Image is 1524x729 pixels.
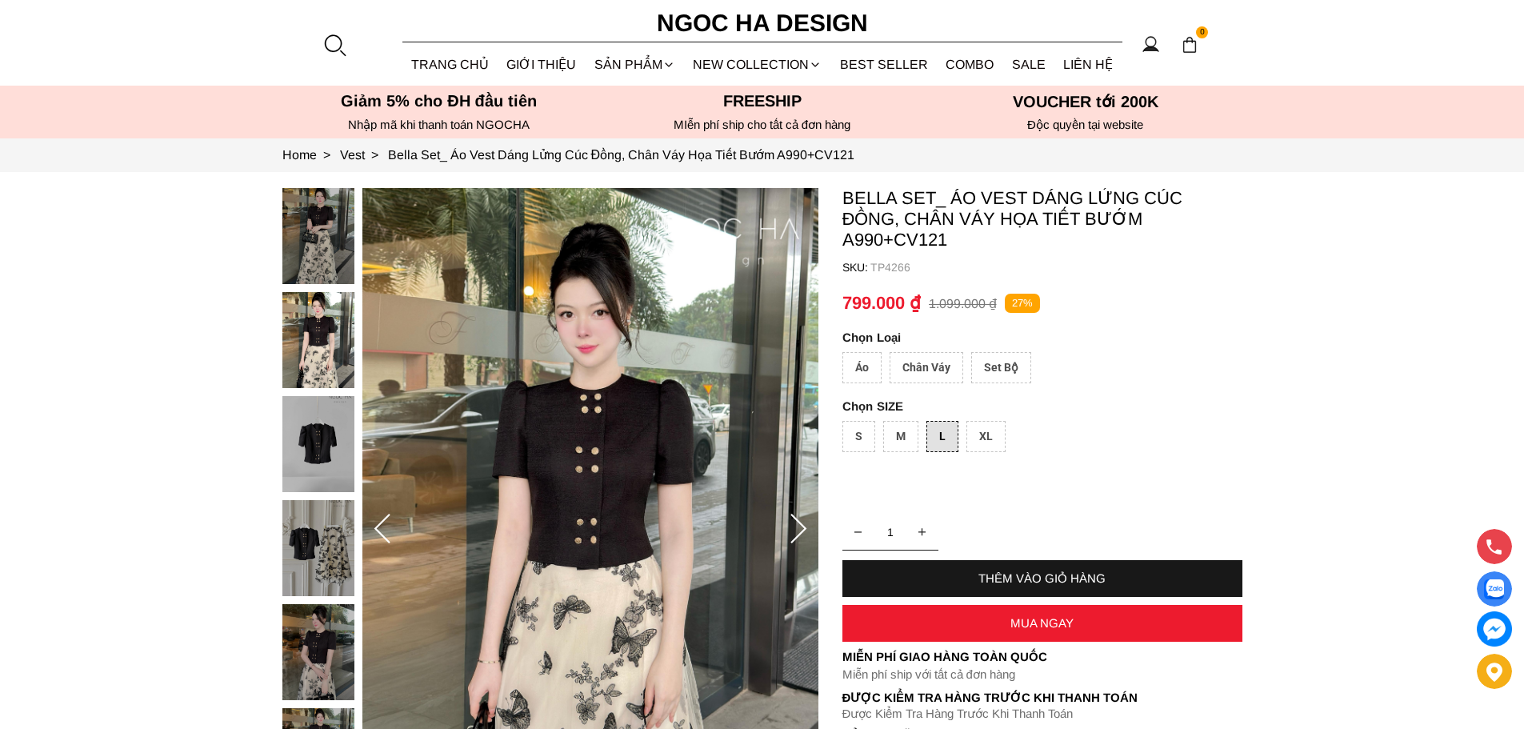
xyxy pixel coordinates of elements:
h6: SKU: [842,261,870,274]
p: 27% [1005,294,1040,314]
span: > [317,148,337,162]
font: Giảm 5% cho ĐH đầu tiên [341,92,537,110]
h6: Độc quyền tại website [929,118,1242,132]
input: Quantity input [842,516,938,548]
div: L [926,421,958,452]
p: Được Kiểm Tra Hàng Trước Khi Thanh Toán [842,691,1242,705]
p: TP4266 [870,261,1242,274]
a: GIỚI THIỆU [498,43,586,86]
a: LIÊN HỆ [1054,43,1122,86]
img: Bella Set_ Áo Vest Dáng Lửng Cúc Đồng, Chân Váy Họa Tiết Bướm A990+CV121_mini_3 [282,500,354,596]
a: SALE [1003,43,1055,86]
div: S [842,421,875,452]
a: Display image [1477,571,1512,607]
p: Được Kiểm Tra Hàng Trước Khi Thanh Toán [842,707,1242,721]
p: Loại [842,330,1198,344]
div: Set Bộ [971,352,1031,383]
p: SIZE [842,399,1242,413]
div: SẢN PHẨM [586,43,685,86]
a: Link to Home [282,148,340,162]
div: Chân Váy [890,352,963,383]
a: Ngoc Ha Design [642,4,882,42]
p: 1.099.000 ₫ [929,296,997,311]
font: Freeship [723,92,802,110]
a: messenger [1477,611,1512,647]
a: BEST SELLER [831,43,938,86]
font: Miễn phí ship với tất cả đơn hàng [842,667,1015,681]
div: M [883,421,918,452]
h5: VOUCHER tới 200K [929,92,1242,111]
div: THÊM VÀO GIỎ HÀNG [842,571,1242,585]
a: Link to Vest [340,148,388,162]
p: 799.000 ₫ [842,293,921,314]
a: TRANG CHỦ [402,43,498,86]
img: Bella Set_ Áo Vest Dáng Lửng Cúc Đồng, Chân Váy Họa Tiết Bướm A990+CV121_mini_2 [282,396,354,492]
span: 0 [1196,26,1209,39]
p: Bella Set_ Áo Vest Dáng Lửng Cúc Đồng, Chân Váy Họa Tiết Bướm A990+CV121 [842,188,1242,250]
div: MUA NGAY [842,616,1242,630]
font: Miễn phí giao hàng toàn quốc [842,650,1047,663]
img: Bella Set_ Áo Vest Dáng Lửng Cúc Đồng, Chân Váy Họa Tiết Bướm A990+CV121_mini_4 [282,604,354,700]
img: Bella Set_ Áo Vest Dáng Lửng Cúc Đồng, Chân Váy Họa Tiết Bướm A990+CV121_mini_1 [282,292,354,388]
span: > [365,148,385,162]
div: Áo [842,352,882,383]
h6: MIễn phí ship cho tất cả đơn hàng [606,118,919,132]
a: Link to Bella Set_ Áo Vest Dáng Lửng Cúc Đồng, Chân Váy Họa Tiết Bướm A990+CV121 [388,148,855,162]
img: img-CART-ICON-ksit0nf1 [1181,36,1198,54]
img: Display image [1484,579,1504,599]
a: NEW COLLECTION [684,43,831,86]
div: XL [966,421,1006,452]
img: Bella Set_ Áo Vest Dáng Lửng Cúc Đồng, Chân Váy Họa Tiết Bướm A990+CV121_mini_0 [282,188,354,284]
a: Combo [937,43,1003,86]
font: Nhập mã khi thanh toán NGOCHA [348,118,530,131]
